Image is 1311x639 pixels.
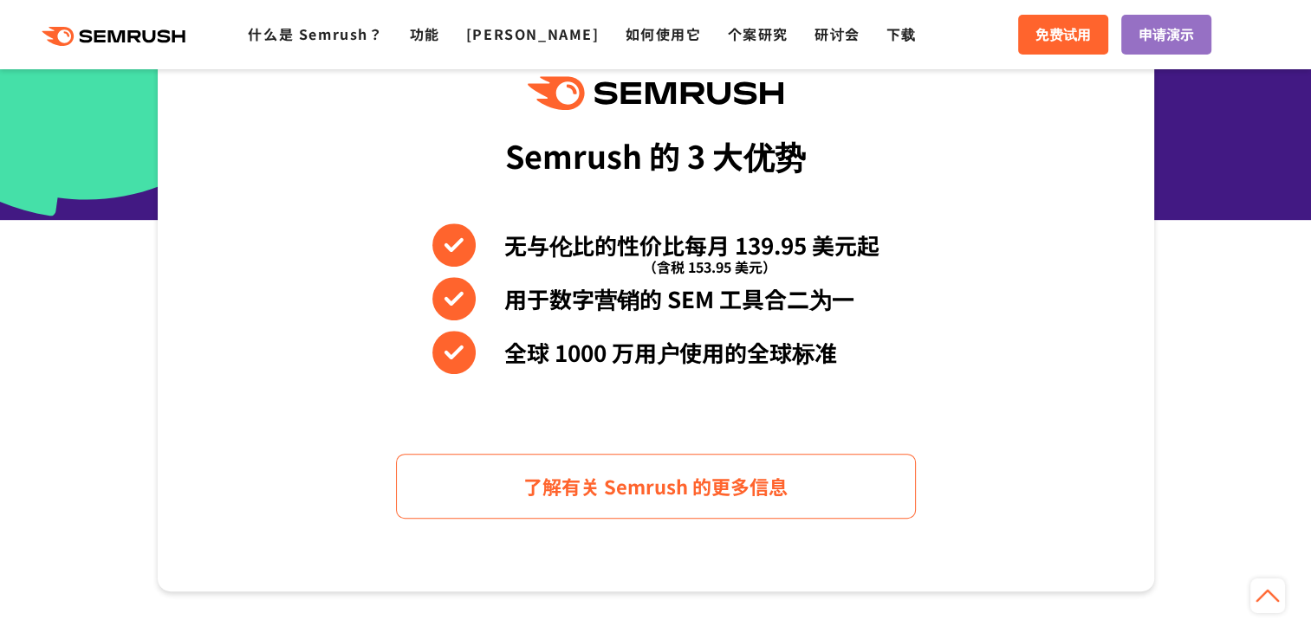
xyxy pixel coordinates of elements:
span: 申请演示 [1139,23,1194,46]
span: 了解有关 Semrush 的更多信息 [523,471,788,501]
a: 什么是 Semrush？ [248,23,383,44]
a: 如何使用它 [626,23,702,44]
div: Semrush 的 3 大优势 [505,123,806,187]
a: 免费试用 [1018,15,1108,55]
a: 研讨会 [815,23,860,44]
a: 申请演示 [1121,15,1211,55]
a: [PERSON_NAME] [466,23,600,44]
a: 下载 [886,23,917,44]
span: （含税 153.95 美元） [643,245,776,288]
li: 全球 1000 万用户使用的全球标准 [432,331,879,374]
li: 用于数字营销的 SEM 工具合二为一 [432,277,879,320]
a: 个案研究 [728,23,789,44]
span: 免费试用 [1035,23,1091,46]
font: 无与伦比的性价比每月 139.95 美元起 [504,229,879,261]
a: 了解有关 Semrush 的更多信息 [396,454,916,519]
a: 功能 [410,23,440,44]
img: 塞姆拉什 [528,76,782,110]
